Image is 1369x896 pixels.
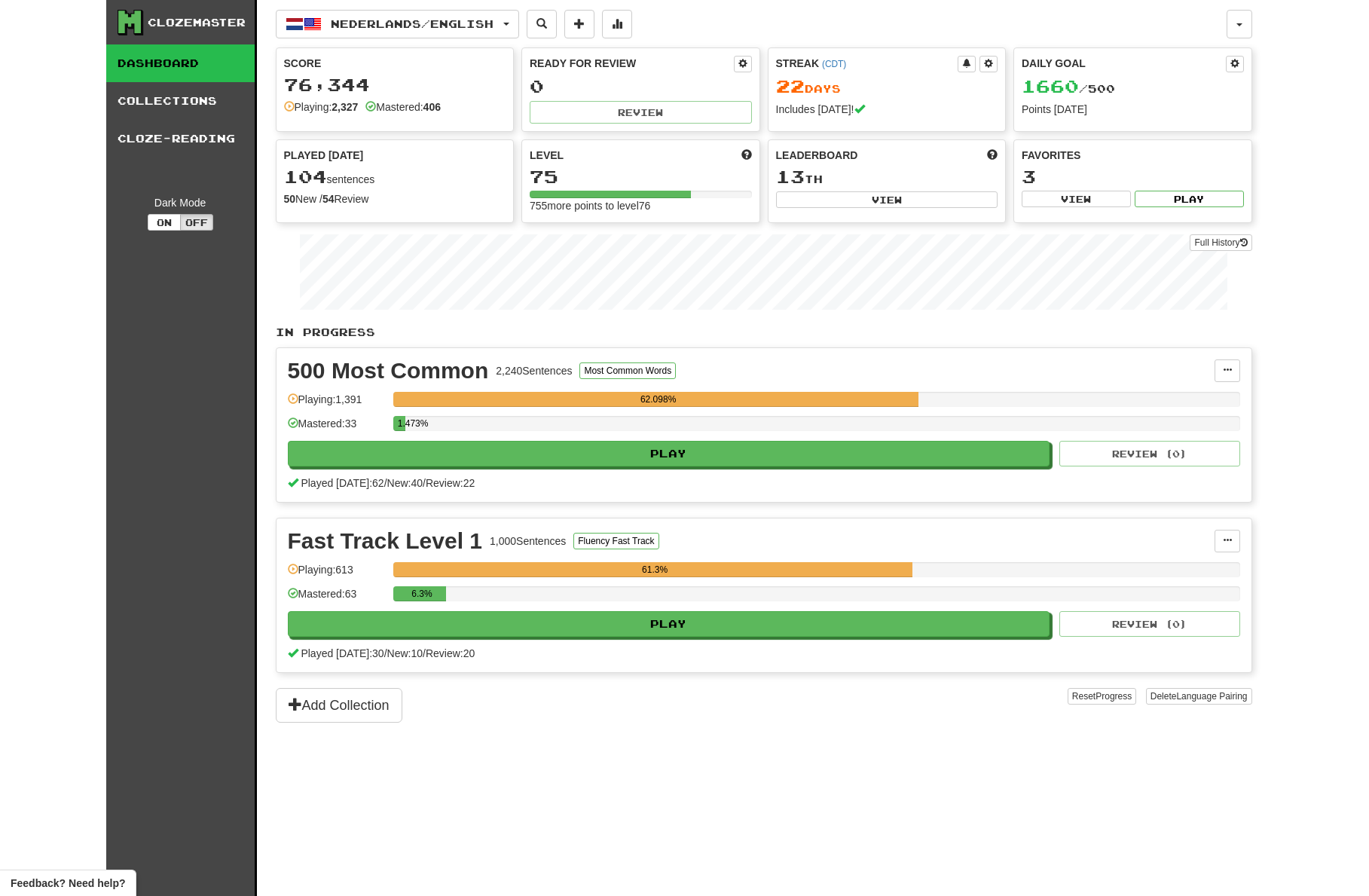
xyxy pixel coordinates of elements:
span: / [423,647,426,659]
a: Collections [106,82,255,120]
button: Play [288,611,1050,637]
div: Daily Goal [1022,56,1226,72]
button: View [1022,191,1131,207]
div: sentences [284,167,506,187]
span: Nederlands / English [331,17,494,30]
span: Review: 20 [426,647,475,659]
a: Dashboard [106,44,255,82]
span: Review: 22 [426,477,475,489]
div: New / Review [284,191,506,206]
div: 75 [530,167,752,186]
button: Review [530,101,752,124]
strong: 50 [284,193,296,205]
div: 6.3% [398,586,447,601]
div: 2,240 Sentences [496,363,572,378]
span: This week in points, UTC [987,148,998,163]
button: DeleteLanguage Pairing [1146,688,1252,705]
button: More stats [602,10,632,38]
span: / [423,477,426,489]
div: 755 more points to level 76 [530,198,752,213]
span: Progress [1096,691,1132,702]
span: Score more points to level up [741,148,752,163]
span: / [384,647,387,659]
button: ResetProgress [1068,688,1136,705]
div: Playing: [284,99,359,115]
span: 13 [776,166,805,187]
strong: 54 [322,193,335,205]
div: Streak [776,56,958,71]
strong: 2,327 [332,101,358,113]
div: Mastered: 63 [288,586,386,611]
button: Off [180,214,213,231]
div: Mastered: 33 [288,416,386,441]
span: Open feedback widget [11,876,125,891]
strong: 406 [423,101,441,113]
button: Add Collection [276,688,402,723]
div: 76,344 [284,75,506,94]
div: Dark Mode [118,195,243,210]
button: Search sentences [527,10,557,38]
span: New: 10 [387,647,423,659]
div: Favorites [1022,148,1244,163]
button: Fluency Fast Track [573,533,659,549]
div: Includes [DATE]! [776,102,998,117]
div: 61.3% [398,562,912,577]
div: 1,000 Sentences [490,534,566,549]
div: th [776,167,998,187]
span: Played [DATE] [284,148,364,163]
span: New: 40 [387,477,423,489]
span: / [384,477,387,489]
button: Review (0) [1059,611,1240,637]
a: Cloze-Reading [106,120,255,157]
span: Leaderboard [776,148,858,163]
a: Full History [1190,234,1251,251]
div: Playing: 1,391 [288,392,386,417]
div: 3 [1022,167,1244,186]
div: Fast Track Level 1 [288,530,483,552]
div: Ready for Review [530,56,734,71]
span: 104 [284,166,327,187]
span: 22 [776,75,805,96]
button: On [148,214,181,231]
div: Mastered: [365,99,441,115]
span: Played [DATE]: 30 [301,647,384,659]
button: Review (0) [1059,441,1240,466]
div: 0 [530,77,752,96]
span: Level [530,148,564,163]
div: 1.473% [398,416,405,431]
div: Day s [776,77,998,96]
span: / 500 [1022,82,1115,95]
button: Play [288,441,1050,466]
button: Most Common Words [579,362,676,379]
button: Add sentence to collection [564,10,594,38]
div: Points [DATE] [1022,102,1244,117]
span: Language Pairing [1176,691,1247,702]
span: Played [DATE]: 62 [301,477,384,489]
button: Nederlands/English [276,10,519,38]
button: View [776,191,998,208]
div: Score [284,56,506,71]
div: 62.098% [398,392,919,407]
span: 1660 [1022,75,1079,96]
div: Clozemaster [148,15,246,30]
div: Playing: 613 [288,562,386,587]
div: 500 Most Common [288,359,489,382]
p: In Progress [276,325,1252,340]
button: Play [1135,191,1244,207]
a: (CDT) [822,59,846,69]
